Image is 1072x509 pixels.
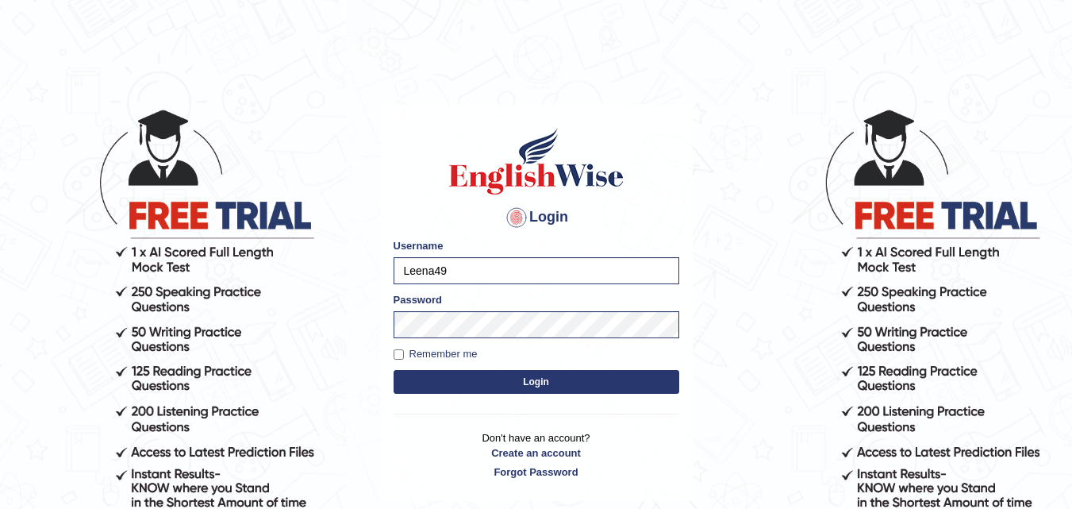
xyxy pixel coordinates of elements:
[394,238,444,253] label: Username
[394,370,679,394] button: Login
[394,430,679,480] p: Don't have an account?
[394,445,679,461] a: Create an account
[394,349,404,360] input: Remember me
[446,125,627,197] img: Logo of English Wise sign in for intelligent practice with AI
[394,292,442,307] label: Password
[394,205,679,230] h4: Login
[394,465,679,480] a: Forgot Password
[394,346,478,362] label: Remember me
